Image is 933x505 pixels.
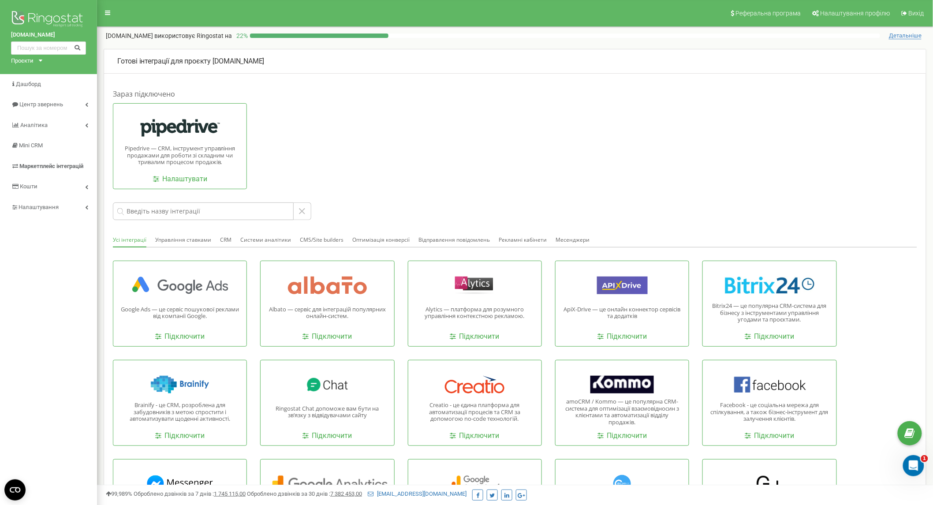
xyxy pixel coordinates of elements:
a: Підключити [745,431,794,441]
p: Pipedrive — CRM, інструмент управління продажами для роботи зі складним чи тривалим процесом прод... [120,145,240,166]
p: Albato — сервіс для інтеграцій популярних онлайн-систем. [267,306,387,320]
a: Підключити [597,431,647,441]
button: Відправлення повідомлень [418,233,490,247]
p: Bitrix24 — це популярна CRM-система для бізнесу з інструментами управління угодами та проєктами. [709,303,829,323]
a: Підключити [302,431,352,441]
button: CRM [220,233,231,247]
p: amoCRM / Kommo — це популярна CRM-система для оптимізації взаємовідносин з клієнтами та автоматиз... [562,398,682,426]
span: Детальніше [889,32,922,39]
button: Системи аналітики [240,233,291,247]
a: Підключити [450,431,500,441]
p: [DOMAIN_NAME] [117,56,913,67]
p: Facebook - це соціальна мережа для спілкування, а також бізнес-інструмент для залучення клієнтів. [709,402,829,423]
img: Ringostat logo [11,9,86,31]
span: Налаштування [19,204,59,210]
button: Open CMP widget [4,479,26,501]
a: Підключити [155,431,205,441]
span: Реферальна програма [736,10,801,17]
p: Google Ads — це сервіс пошукової реклами від компанії Google. [120,306,240,320]
span: використовує Ringostat на [154,32,232,39]
a: Підключити [597,332,647,342]
button: Усі інтеграції [113,233,146,247]
button: CMS/Site builders [300,233,343,247]
input: Введіть назву інтеграції [113,202,294,220]
span: Маркетплейс інтеграцій [19,163,83,169]
p: Alytics — платформа для розумного управління контекстною рекламою. [415,306,535,320]
div: Проєкти [11,57,34,65]
p: Brainify - це CRM, розроблена для забудовників з метою спростити і автоматизувати щоденні активно... [120,402,240,423]
span: Mini CRM [19,142,43,149]
span: Оброблено дзвінків за 7 днів : [134,490,246,497]
button: Управління ставками [155,233,211,247]
a: [DOMAIN_NAME] [11,31,86,39]
span: Налаштування профілю [821,10,890,17]
p: 22 % [232,31,250,40]
a: Підключити [450,332,500,342]
h1: Зараз підключено [113,89,917,99]
span: 99,989% [106,490,132,497]
span: Аналiтика [20,122,48,128]
u: 7 382 453,00 [330,490,362,497]
a: Підключити [745,332,794,342]
button: Месенджери [556,233,590,247]
a: Налаштувати [153,174,207,184]
span: Готові інтеграції для проєкту [117,57,211,65]
a: [EMAIL_ADDRESS][DOMAIN_NAME] [368,490,466,497]
span: Центр звернень [19,101,63,108]
span: Оброблено дзвінків за 30 днів : [247,490,362,497]
span: Дашборд [16,81,41,87]
p: ApiX-Drive — це онлайн коннектор сервісів та додатків [562,306,682,320]
span: 1 [921,455,928,462]
p: Creatio - це єдина платформа для автоматизації процесів та CRM за допомогою no-code технологій. [415,402,535,423]
p: [DOMAIN_NAME] [106,31,232,40]
input: Пошук за номером [11,41,86,55]
span: Вихід [909,10,924,17]
span: Кошти [20,183,37,190]
p: Ringostat Chat допоможе вам бути на звʼязку з відвідувачами сайту [267,405,387,419]
a: Підключити [155,332,205,342]
button: Оптимізація конверсії [352,233,410,247]
a: Підключити [302,332,352,342]
button: Рекламні кабінети [499,233,547,247]
u: 1 745 115,00 [214,490,246,497]
iframe: Intercom live chat [903,455,924,476]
